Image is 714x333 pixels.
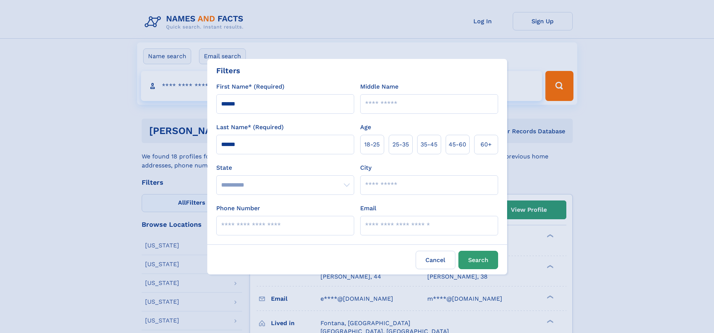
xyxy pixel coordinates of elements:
[360,82,398,91] label: Middle Name
[216,82,284,91] label: First Name* (Required)
[360,123,371,132] label: Age
[216,163,354,172] label: State
[364,140,380,149] span: 18‑25
[449,140,466,149] span: 45‑60
[216,123,284,132] label: Last Name* (Required)
[216,204,260,213] label: Phone Number
[416,251,455,269] label: Cancel
[421,140,437,149] span: 35‑45
[360,204,376,213] label: Email
[392,140,409,149] span: 25‑35
[480,140,492,149] span: 60+
[360,163,371,172] label: City
[216,65,240,76] div: Filters
[458,251,498,269] button: Search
